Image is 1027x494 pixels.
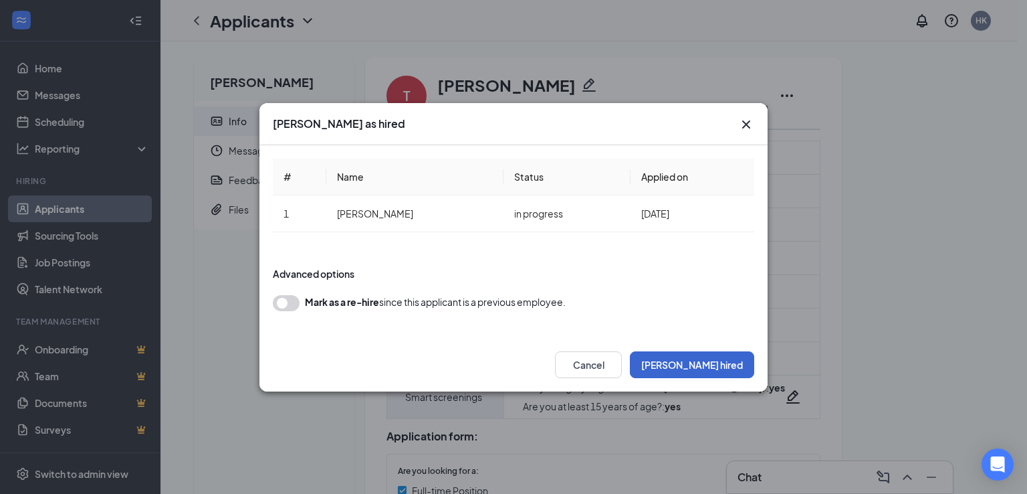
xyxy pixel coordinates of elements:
div: since this applicant is a previous employee. [305,295,566,309]
div: Advanced options [273,267,754,280]
span: 1 [283,208,289,220]
svg: Cross [738,116,754,133]
h3: [PERSON_NAME] as hired [273,116,405,131]
th: Status [503,159,631,195]
button: [PERSON_NAME] hired [630,351,754,378]
td: in progress [503,195,631,232]
div: Open Intercom Messenger [982,448,1014,481]
td: [PERSON_NAME] [326,195,503,232]
b: Mark as a re-hire [305,296,379,308]
button: Cancel [555,351,622,378]
th: # [273,159,326,195]
td: [DATE] [631,195,754,232]
th: Applied on [631,159,754,195]
button: Close [738,116,754,133]
th: Name [326,159,503,195]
